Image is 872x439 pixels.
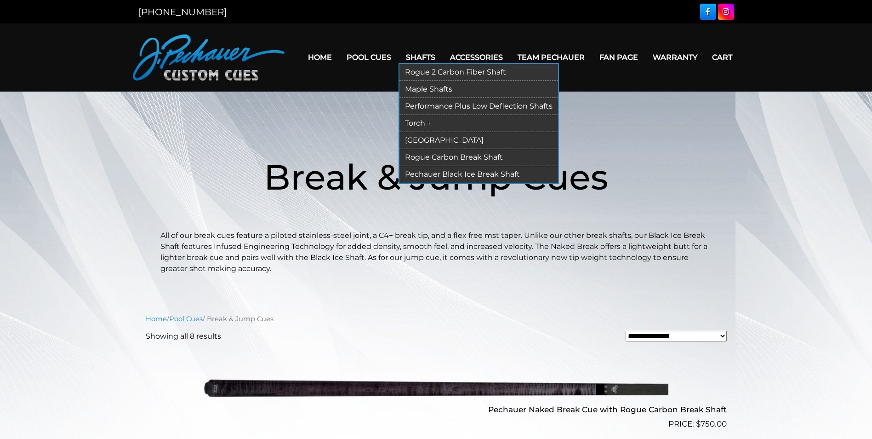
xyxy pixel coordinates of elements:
a: [GEOGRAPHIC_DATA] [399,132,558,149]
a: Cart [705,46,740,69]
a: Team Pechauer [510,46,592,69]
a: Pool Cues [339,46,399,69]
a: Fan Page [592,46,645,69]
img: Pechauer Naked Break Cue with Rogue Carbon Break Shaft [204,349,668,427]
a: Accessories [443,46,510,69]
a: Rogue 2 Carbon Fiber Shaft [399,64,558,81]
span: $ [696,419,701,428]
a: Home [301,46,339,69]
a: Rogue Carbon Break Shaft [399,149,558,166]
p: Showing all 8 results [146,331,221,342]
h2: Pechauer Naked Break Cue with Rogue Carbon Break Shaft [146,401,727,418]
p: All of our break cues feature a piloted stainless-steel joint, a C4+ break tip, and a flex free m... [160,230,712,274]
img: Pechauer Custom Cues [133,35,285,81]
a: [PHONE_NUMBER] [138,6,227,17]
a: Torch + [399,115,558,132]
nav: Breadcrumb [146,314,727,324]
span: Break & Jump Cues [264,156,608,198]
select: Shop order [626,331,727,341]
a: Warranty [645,46,705,69]
a: Shafts [399,46,443,69]
a: Home [146,315,167,323]
a: Pool Cues [169,315,203,323]
bdi: 750.00 [696,419,727,428]
a: Performance Plus Low Deflection Shafts [399,98,558,115]
a: Pechauer Black Ice Break Shaft [399,166,558,183]
a: Pechauer Naked Break Cue with Rogue Carbon Break Shaft $750.00 [146,349,727,430]
a: Maple Shafts [399,81,558,98]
